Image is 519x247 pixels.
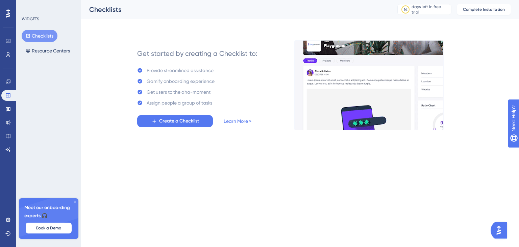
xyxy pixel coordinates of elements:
[24,204,73,220] span: Meet our onboarding experts 🎧
[22,30,57,42] button: Checklists
[147,66,214,74] div: Provide streamlined assistance
[491,220,511,241] iframe: UserGuiding AI Assistant Launcher
[36,225,61,231] span: Book a Demo
[26,223,72,233] button: Book a Demo
[147,99,212,107] div: Assign people a group of tasks
[294,40,444,130] img: e28e67207451d1beac2d0b01ddd05b56.gif
[457,4,511,15] button: Complete Installation
[404,7,407,12] div: 14
[224,117,251,125] a: Learn More >
[89,5,380,14] div: Checklists
[159,117,199,125] span: Create a Checklist
[137,49,257,58] div: Get started by creating a Checklist to:
[16,2,42,10] span: Need Help?
[147,88,211,96] div: Get users to the aha-moment
[147,77,215,85] div: Gamify onboarding experience
[137,115,213,127] button: Create a Checklist
[463,7,505,12] span: Complete Installation
[22,16,39,22] div: WIDGETS
[412,4,449,15] div: days left in free trial
[22,45,74,57] button: Resource Centers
